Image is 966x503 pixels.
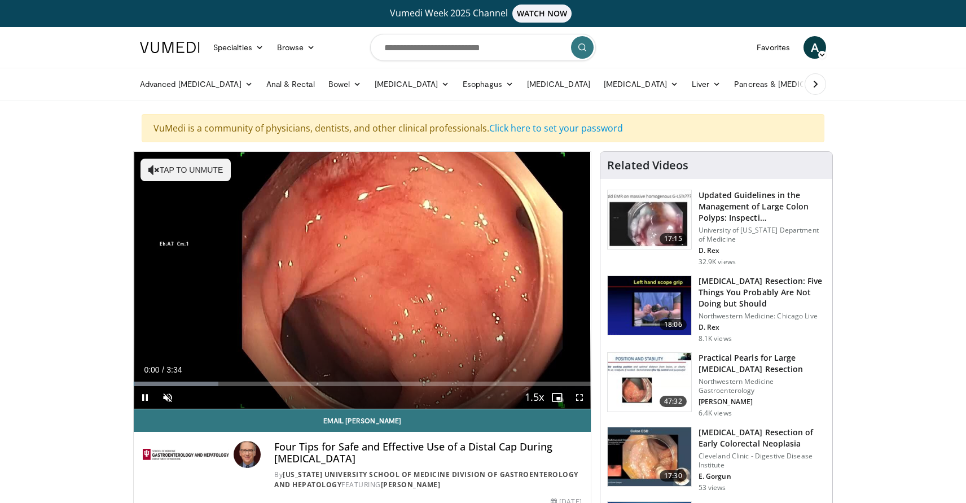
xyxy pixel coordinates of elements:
[368,73,456,95] a: [MEDICAL_DATA]
[699,427,826,449] h3: [MEDICAL_DATA] Resection of Early Colorectal Neoplasia
[260,73,322,95] a: Anal & Rectal
[699,312,826,321] p: Northwestern Medicine: Chicago Live
[322,73,368,95] a: Bowel
[140,159,231,181] button: Tap to unmute
[597,73,685,95] a: [MEDICAL_DATA]
[523,386,546,409] button: Playback Rate
[143,441,229,468] img: Indiana University School of Medicine Division of Gastroenterology and Hepatology
[140,42,200,53] img: VuMedi Logo
[699,452,826,470] p: Cleveland Clinic - Digestive Disease Institute
[699,352,826,375] h3: Practical Pearls for Large [MEDICAL_DATA] Resection
[608,190,691,249] img: dfcfcb0d-b871-4e1a-9f0c-9f64970f7dd8.150x105_q85_crop-smart_upscale.jpg
[699,377,826,395] p: Northwestern Medicine Gastroenterology
[699,472,826,481] p: E. Gorgun
[134,382,591,386] div: Progress Bar
[142,114,824,142] div: VuMedi is a community of physicians, dentists, and other clinical professionals.
[699,246,826,255] p: D. Rex
[274,441,581,465] h4: Four Tips for Safe and Effective Use of a Distal Cap During [MEDICAL_DATA]
[803,36,826,59] a: A
[156,386,179,409] button: Unmute
[699,397,826,406] p: [PERSON_NAME]
[608,353,691,412] img: 0daeedfc-011e-4156-8487-34fa55861f89.150x105_q85_crop-smart_upscale.jpg
[608,427,691,486] img: 2f3204fc-fe9c-4e55-bbc2-21ba8c8e5b61.150x105_q85_crop-smart_upscale.jpg
[699,409,732,418] p: 6.4K views
[607,275,826,343] a: 18:06 [MEDICAL_DATA] Resection: Five Things You Probably Are Not Doing but Should Northwestern Me...
[166,365,182,374] span: 3:34
[270,36,322,59] a: Browse
[274,470,578,489] a: [US_STATE] University School of Medicine Division of Gastroenterology and Hepatology
[512,5,572,23] span: WATCH NOW
[685,73,727,95] a: Liver
[660,470,687,482] span: 17:30
[607,352,826,418] a: 47:32 Practical Pearls for Large [MEDICAL_DATA] Resection Northwestern Medicine Gastroenterology ...
[607,427,826,492] a: 17:30 [MEDICAL_DATA] Resection of Early Colorectal Neoplasia Cleveland Clinic - Digestive Disease...
[456,73,520,95] a: Esophagus
[750,36,797,59] a: Favorites
[727,73,859,95] a: Pancreas & [MEDICAL_DATA]
[370,34,596,61] input: Search topics, interventions
[381,480,441,489] a: [PERSON_NAME]
[699,226,826,244] p: University of [US_STATE] Department of Medicine
[489,122,623,134] a: Click here to set your password
[660,233,687,244] span: 17:15
[607,190,826,266] a: 17:15 Updated Guidelines in the Management of Large Colon Polyps: Inspecti… University of [US_STA...
[144,365,159,374] span: 0:00
[546,386,568,409] button: Enable picture-in-picture mode
[608,276,691,335] img: 264924ef-8041-41fd-95c4-78b943f1e5b5.150x105_q85_crop-smart_upscale.jpg
[660,319,687,330] span: 18:06
[133,73,260,95] a: Advanced [MEDICAL_DATA]
[162,365,164,374] span: /
[207,36,270,59] a: Specialties
[699,483,726,492] p: 53 views
[699,257,736,266] p: 32.9K views
[142,5,824,23] a: Vumedi Week 2025 ChannelWATCH NOW
[699,334,732,343] p: 8.1K views
[234,441,261,468] img: Avatar
[520,73,597,95] a: [MEDICAL_DATA]
[607,159,688,172] h4: Related Videos
[699,275,826,309] h3: [MEDICAL_DATA] Resection: Five Things You Probably Are Not Doing but Should
[568,386,591,409] button: Fullscreen
[134,152,591,409] video-js: Video Player
[699,323,826,332] p: D. Rex
[134,386,156,409] button: Pause
[134,409,591,432] a: Email [PERSON_NAME]
[274,470,581,490] div: By FEATURING
[660,396,687,407] span: 47:32
[699,190,826,224] h3: Updated Guidelines in the Management of Large Colon Polyps: Inspecti…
